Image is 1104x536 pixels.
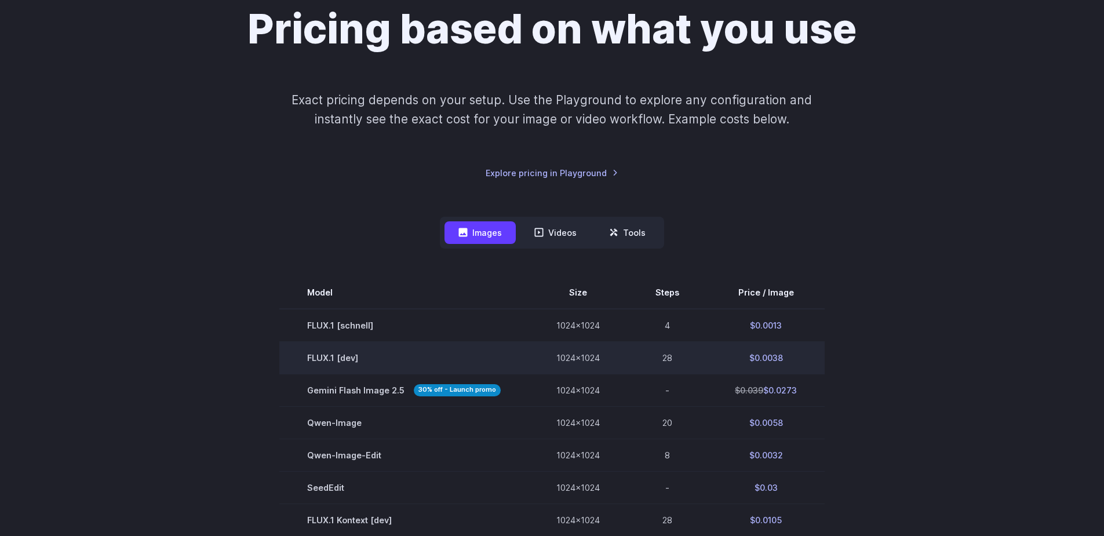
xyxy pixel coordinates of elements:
[247,5,857,53] h1: Pricing based on what you use
[529,341,628,374] td: 1024x1024
[307,384,501,397] span: Gemini Flash Image 2.5
[707,472,825,504] td: $0.03
[595,221,660,244] button: Tools
[529,439,628,471] td: 1024x1024
[628,439,707,471] td: 8
[279,439,529,471] td: Qwen-Image-Edit
[707,439,825,471] td: $0.0032
[269,90,834,129] p: Exact pricing depends on your setup. Use the Playground to explore any configuration and instantl...
[529,406,628,439] td: 1024x1024
[279,341,529,374] td: FLUX.1 [dev]
[414,384,501,396] strong: 30% off - Launch promo
[279,309,529,342] td: FLUX.1 [schnell]
[707,406,825,439] td: $0.0058
[529,309,628,342] td: 1024x1024
[279,276,529,309] th: Model
[628,406,707,439] td: 20
[707,309,825,342] td: $0.0013
[628,276,707,309] th: Steps
[628,374,707,406] td: -
[628,472,707,504] td: -
[444,221,516,244] button: Images
[279,472,529,504] td: SeedEdit
[520,221,591,244] button: Videos
[529,374,628,406] td: 1024x1024
[707,276,825,309] th: Price / Image
[707,374,825,406] td: $0.0273
[486,166,618,180] a: Explore pricing in Playground
[735,385,763,395] s: $0.039
[529,276,628,309] th: Size
[279,406,529,439] td: Qwen-Image
[707,341,825,374] td: $0.0038
[628,341,707,374] td: 28
[628,309,707,342] td: 4
[529,472,628,504] td: 1024x1024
